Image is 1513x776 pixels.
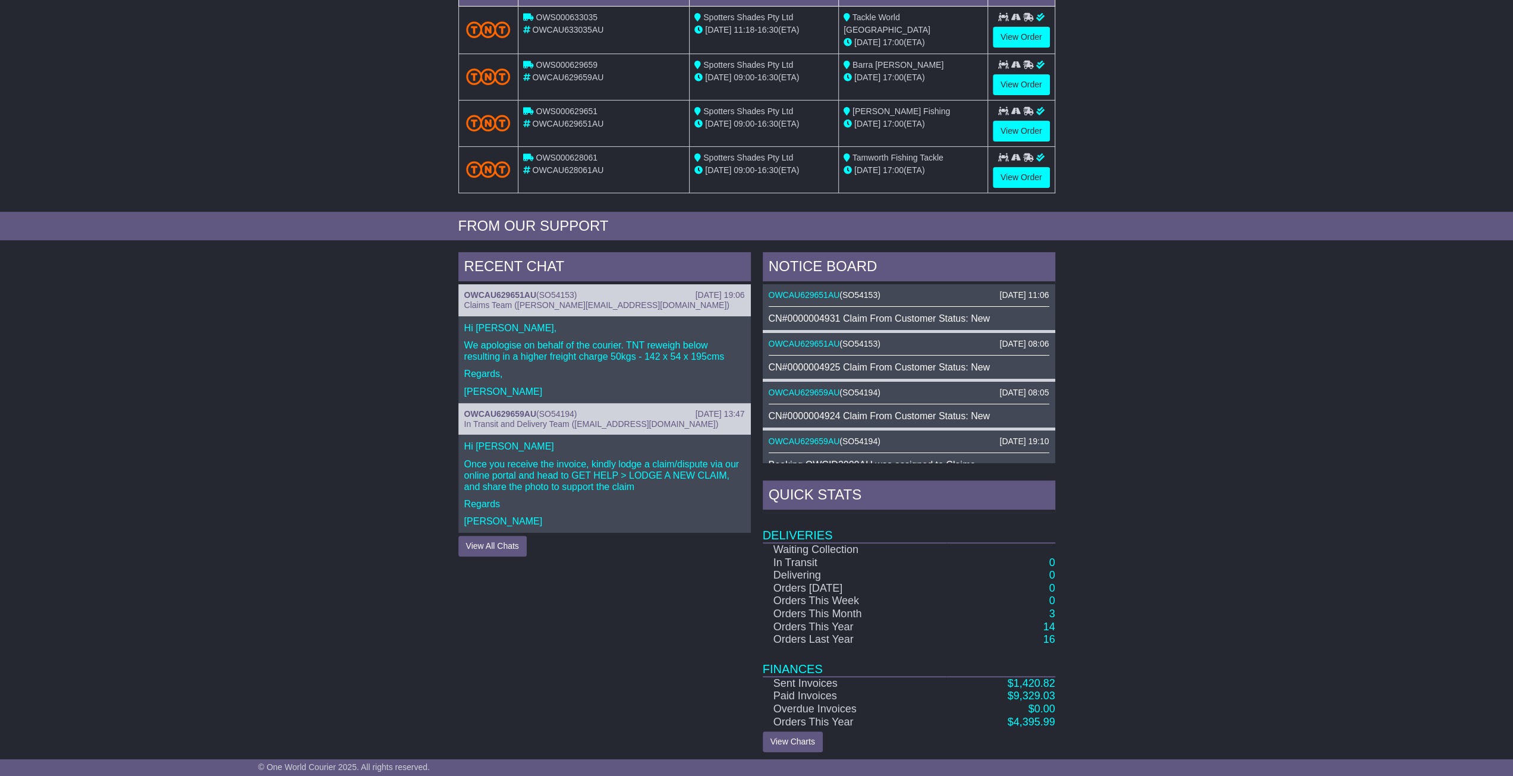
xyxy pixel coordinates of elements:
[763,703,947,716] td: Overdue Invoices
[705,119,731,128] span: [DATE]
[853,153,943,162] span: Tamworth Fishing Tackle
[1049,557,1055,568] a: 0
[999,290,1049,300] div: [DATE] 11:06
[703,153,793,162] span: Spotters Shades Pty Ltd
[464,300,729,310] span: Claims Team ([PERSON_NAME][EMAIL_ADDRESS][DOMAIN_NAME])
[734,25,754,34] span: 11:18
[763,513,1055,543] td: Deliveries
[1013,677,1055,689] span: 1,420.82
[466,115,511,131] img: TNT_Domestic.png
[1049,569,1055,581] a: 0
[769,436,1049,447] div: ( )
[464,386,745,397] p: [PERSON_NAME]
[1013,690,1055,702] span: 9,329.03
[464,516,745,527] p: [PERSON_NAME]
[763,690,947,703] td: Paid Invoices
[993,27,1050,48] a: View Order
[734,165,754,175] span: 09:00
[694,24,833,36] div: - (ETA)
[705,73,731,82] span: [DATE]
[532,73,603,82] span: OWCAU629659AU
[757,25,778,34] span: 16:30
[757,165,778,175] span: 16:30
[763,621,947,634] td: Orders This Year
[703,12,793,22] span: Spotters Shades Pty Ltd
[842,339,877,348] span: SO54153
[769,290,840,300] a: OWCAU629651AU
[734,73,754,82] span: 09:00
[844,71,983,84] div: (ETA)
[694,71,833,84] div: - (ETA)
[763,731,823,752] a: View Charts
[757,119,778,128] span: 16:30
[999,436,1049,447] div: [DATE] 19:10
[464,340,745,362] p: We apologise on behalf of the courier. TNT reweigh below resulting in a higher freight charge 50k...
[763,595,947,608] td: Orders This Week
[993,74,1050,95] a: View Order
[769,436,840,446] a: OWCAU629659AU
[464,290,745,300] div: ( )
[763,608,947,621] td: Orders This Month
[842,436,877,446] span: SO54194
[769,313,1049,324] div: CN#0000004931 Claim From Customer Status: New
[763,543,947,557] td: Waiting Collection
[466,21,511,37] img: TNT_Domestic.png
[763,716,947,729] td: Orders This Year
[769,459,1049,470] p: Booking OWCID3000AU was assigned to Claims.
[769,362,1049,373] div: CN#0000004925 Claim From Customer Status: New
[464,322,745,334] p: Hi [PERSON_NAME],
[464,290,536,300] a: OWCAU629651AU
[536,12,597,22] span: OWS000633035
[999,339,1049,349] div: [DATE] 08:06
[458,252,751,284] div: RECENT CHAT
[705,165,731,175] span: [DATE]
[853,60,943,70] span: Barra [PERSON_NAME]
[705,25,731,34] span: [DATE]
[1049,595,1055,607] a: 0
[763,677,947,690] td: Sent Invoices
[694,118,833,130] div: - (ETA)
[854,119,880,128] span: [DATE]
[532,25,603,34] span: OWCAU633035AU
[1049,582,1055,594] a: 0
[769,339,840,348] a: OWCAU629651AU
[539,409,574,419] span: SO54194
[1043,633,1055,645] a: 16
[763,569,947,582] td: Delivering
[842,290,877,300] span: SO54153
[763,582,947,595] td: Orders [DATE]
[854,37,880,47] span: [DATE]
[844,118,983,130] div: (ETA)
[703,106,793,116] span: Spotters Shades Pty Ltd
[842,388,877,397] span: SO54194
[854,73,880,82] span: [DATE]
[763,646,1055,677] td: Finances
[993,121,1050,142] a: View Order
[883,73,904,82] span: 17:00
[464,498,745,510] p: Regards
[536,153,597,162] span: OWS000628061
[466,68,511,84] img: TNT_Domestic.png
[532,165,603,175] span: OWCAU628061AU
[844,164,983,177] div: (ETA)
[883,119,904,128] span: 17:00
[1043,621,1055,633] a: 14
[464,409,536,419] a: OWCAU629659AU
[1049,608,1055,620] a: 3
[539,290,574,300] span: SO54153
[464,368,745,379] p: Regards,
[769,410,1049,422] div: CN#0000004924 Claim From Customer Status: New
[1013,716,1055,728] span: 4,395.99
[536,60,597,70] span: OWS000629659
[1007,716,1055,728] a: $4,395.99
[769,388,1049,398] div: ( )
[734,119,754,128] span: 09:00
[1007,690,1055,702] a: $9,329.03
[757,73,778,82] span: 16:30
[763,633,947,646] td: Orders Last Year
[854,165,880,175] span: [DATE]
[695,290,744,300] div: [DATE] 19:06
[763,480,1055,513] div: Quick Stats
[464,419,719,429] span: In Transit and Delivery Team ([EMAIL_ADDRESS][DOMAIN_NAME])
[999,388,1049,398] div: [DATE] 08:05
